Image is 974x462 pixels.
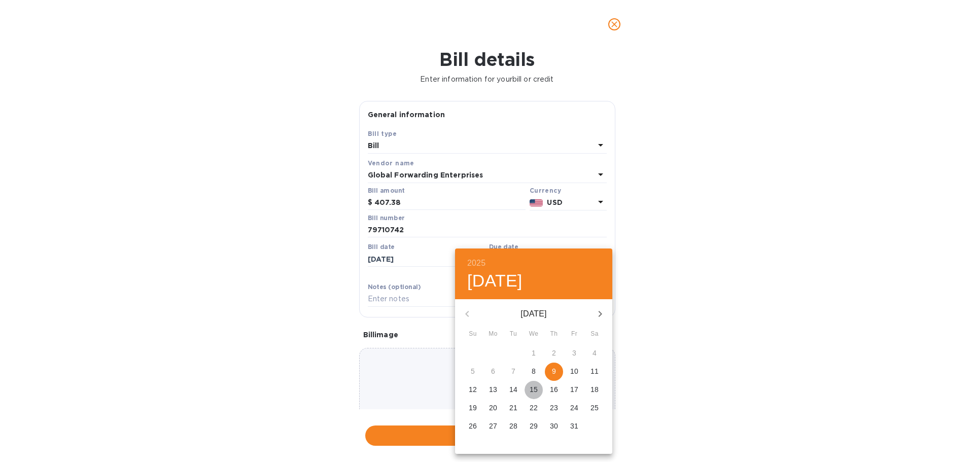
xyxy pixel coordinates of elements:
[565,381,583,399] button: 17
[484,417,502,436] button: 27
[585,399,604,417] button: 25
[484,329,502,339] span: Mo
[525,363,543,381] button: 8
[552,366,556,376] p: 9
[504,399,523,417] button: 21
[532,366,536,376] p: 8
[545,417,563,436] button: 30
[525,399,543,417] button: 22
[479,308,588,320] p: [DATE]
[525,381,543,399] button: 15
[545,381,563,399] button: 16
[489,403,497,413] p: 20
[489,384,497,395] p: 13
[469,403,477,413] p: 19
[469,384,477,395] p: 12
[504,417,523,436] button: 28
[545,363,563,381] button: 9
[464,381,482,399] button: 12
[550,384,558,395] p: 16
[565,399,583,417] button: 24
[570,366,578,376] p: 10
[484,399,502,417] button: 20
[570,403,578,413] p: 24
[464,417,482,436] button: 26
[545,399,563,417] button: 23
[464,399,482,417] button: 19
[565,417,583,436] button: 31
[590,384,599,395] p: 18
[585,381,604,399] button: 18
[467,256,485,270] button: 2025
[484,381,502,399] button: 13
[509,421,517,431] p: 28
[467,270,523,292] button: [DATE]
[565,363,583,381] button: 10
[509,384,517,395] p: 14
[585,363,604,381] button: 11
[530,403,538,413] p: 22
[550,421,558,431] p: 30
[545,329,563,339] span: Th
[550,403,558,413] p: 23
[570,421,578,431] p: 31
[464,329,482,339] span: Su
[570,384,578,395] p: 17
[504,329,523,339] span: Tu
[525,417,543,436] button: 29
[590,366,599,376] p: 11
[489,421,497,431] p: 27
[530,384,538,395] p: 15
[525,329,543,339] span: We
[590,403,599,413] p: 25
[530,421,538,431] p: 29
[565,329,583,339] span: Fr
[504,381,523,399] button: 14
[585,329,604,339] span: Sa
[509,403,517,413] p: 21
[469,421,477,431] p: 26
